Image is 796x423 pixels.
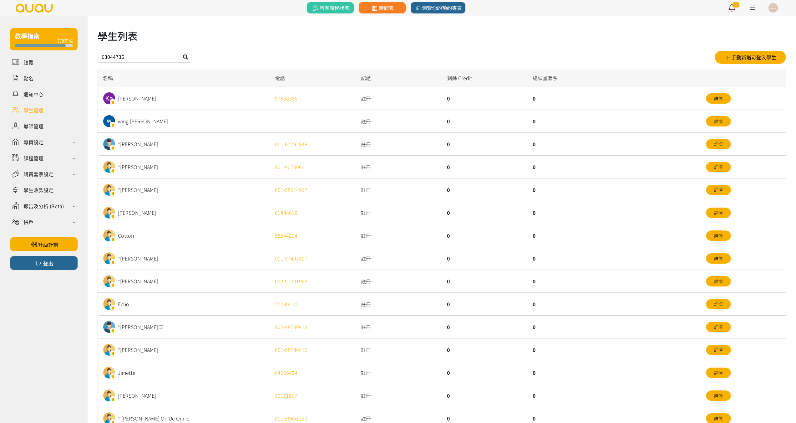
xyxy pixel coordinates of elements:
button: 手動新增可登入學生 [715,51,786,64]
a: 詳情 [706,139,731,149]
div: 0 [442,247,528,270]
a: 001-67792848 [275,140,307,148]
div: 0 [442,270,528,293]
div: [PERSON_NAME] [118,392,156,399]
span: 註冊 [361,117,371,125]
a: 詳情 [706,162,731,172]
div: 購買套票設定 [23,170,53,178]
div: 0 [528,338,700,361]
input: 搜尋（如學生名稱、電話及電郵等） [98,51,191,63]
img: badge.png [110,328,116,334]
div: wing [PERSON_NAME] [118,117,168,125]
span: 註冊 [361,140,371,148]
a: 97538366 [275,95,297,102]
div: 帳戶 [23,218,33,226]
div: [PERSON_NAME] [118,209,156,216]
a: 升級計劃 [10,237,78,251]
div: 0 [528,247,700,270]
img: badge.png [110,168,116,174]
div: 總課堂套票 [528,69,700,87]
a: 55244294 [275,232,297,239]
span: 瀏覽你的預約專頁 [414,4,462,12]
div: 0 [442,156,528,178]
img: badge.png [110,122,116,128]
a: 001-98514997 [275,186,307,193]
div: 0 [442,110,528,133]
a: 詳情 [706,253,731,264]
img: logo.svg [15,4,53,13]
a: 詳情 [706,116,731,126]
div: 0 [528,178,700,201]
div: 0 [528,156,700,178]
div: *[PERSON_NAME] [118,163,158,171]
div: 名稱 [98,69,270,87]
img: badge.png [110,236,116,242]
span: 所有課程狀態 [311,4,349,12]
div: 0 [442,201,528,224]
div: 0 [528,224,700,247]
img: badge.png [110,373,116,379]
span: 註冊 [361,95,371,102]
span: 註冊 [361,209,371,216]
div: 0 [442,178,528,201]
span: 註冊 [361,186,371,193]
div: 0 [442,361,528,384]
a: 61884619 [275,209,297,216]
a: 所有課程狀態 [307,2,354,13]
a: 001-98780412 [275,346,307,353]
span: 註冊 [361,392,371,399]
div: *[PERSON_NAME] [118,346,158,353]
a: 90161507 [275,392,297,399]
div: 0 [442,293,528,316]
div: 剩餘 Credit [442,69,528,87]
a: 001-97407807 [275,255,307,262]
div: 0 [442,338,528,361]
div: *[PERSON_NAME] [118,255,158,262]
div: 專頁設定 [23,138,43,146]
a: 詳情 [706,185,731,195]
a: 時間表 [359,2,406,13]
div: *[PERSON_NAME] [118,277,158,285]
div: Cotton [118,232,134,239]
div: 0 [442,224,528,247]
div: 0 [528,293,700,316]
div: 報告及分析 (Beta) [23,202,64,210]
span: 註冊 [361,232,371,239]
a: 詳情 [706,208,731,218]
div: 0 [528,316,700,338]
div: 0 [442,384,528,407]
div: 電話 [270,69,356,87]
img: badge.png [110,282,116,288]
a: 詳情 [706,299,731,309]
img: badge.png [110,305,116,311]
span: 註冊 [361,163,371,171]
span: 註冊 [361,300,371,308]
div: [PERSON_NAME] [118,95,156,102]
span: 註冊 [361,277,371,285]
span: 註冊 [361,323,371,331]
div: *[PERSON_NAME] [118,186,158,193]
a: 002-98780412 [275,323,307,331]
div: 認證 [356,69,442,87]
span: 註冊 [361,369,371,376]
img: badge.png [110,259,116,265]
img: badge.png [110,99,116,105]
div: Janette [118,369,135,376]
span: 註冊 [361,415,371,422]
div: 0 [528,361,700,384]
div: 0 [528,201,700,224]
a: 詳情 [706,230,731,241]
h1: 學生列表 [98,28,786,43]
div: 0 [528,133,700,156]
div: 課程管理 [23,154,43,162]
a: 詳情 [706,390,731,401]
img: badge.png [110,350,116,357]
a: 001-55451232 [275,415,307,422]
button: 登出 [10,256,78,270]
a: 詳情 [706,322,731,332]
div: 0 [442,87,528,110]
div: *[PERSON_NAME]匤 [118,323,163,331]
a: 詳情 [706,276,731,286]
a: 55730210 [275,300,297,308]
div: 0 [528,87,700,110]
